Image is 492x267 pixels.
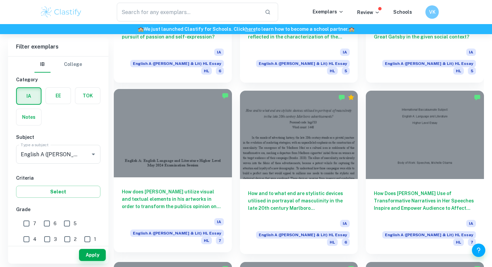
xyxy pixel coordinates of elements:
p: Review [357,9,380,16]
h6: How Does [PERSON_NAME] Use of Transformative Narratives in Her Speeches Inspire and Empower Audie... [374,190,476,212]
button: IA [17,88,41,104]
span: 7 [468,239,476,246]
a: How does [PERSON_NAME] utilize visual and textual elements in his artworks in order to transform ... [114,91,232,254]
span: 7 [216,237,224,244]
p: Exemplars [313,8,344,15]
label: Type a subject [21,142,49,148]
h6: How does [PERSON_NAME] utilize visual and textual elements in his artworks in order to transform ... [122,188,224,210]
span: 1 [94,236,96,243]
span: 🏫 [138,26,144,32]
button: Help and Feedback [472,244,485,257]
button: IB [34,57,51,73]
img: Marked [338,94,345,101]
button: College [64,57,82,73]
span: 5 [74,220,77,227]
span: 3 [54,236,57,243]
button: Select [16,186,100,198]
button: TOK [75,88,100,104]
span: 7 [33,220,36,227]
img: Marked [474,94,481,101]
a: How and to what end are stylistic devices utilised in portrayal of masculinity in the late 20th c... [240,91,358,254]
img: Marked [222,92,229,99]
span: 2 [74,236,77,243]
span: 5 [468,67,476,75]
span: HL [201,67,212,75]
h6: Criteria [16,174,100,182]
a: Schools [393,9,412,15]
h6: We just launched Clastify for Schools. Click to learn how to become a school partner. [1,25,491,33]
span: English A ([PERSON_NAME] & Lit) HL Essay [130,230,224,237]
span: English A ([PERSON_NAME] & Lit) HL Essay [256,60,350,67]
div: Premium [348,94,354,101]
span: IA [340,49,350,56]
h6: Category [16,76,100,83]
span: IA [340,220,350,227]
span: IA [214,49,224,56]
span: English A ([PERSON_NAME] & Lit) HL Essay [382,60,476,67]
span: 6 [342,239,350,246]
h6: VK [428,8,436,16]
a: How Does [PERSON_NAME] Use of Transformative Narratives in Her Speeches Inspire and Empower Audie... [366,91,484,254]
span: IA [214,218,224,226]
button: Apply [79,249,106,261]
span: English A ([PERSON_NAME] & Lit) HL Essay [382,231,476,239]
span: HL [453,67,464,75]
span: HL [327,67,338,75]
input: Search for any exemplars... [117,3,259,21]
h6: Subject [16,133,100,141]
button: Notes [16,109,41,125]
h6: Grade [16,206,100,213]
span: 4 [33,236,36,243]
span: HL [453,239,464,246]
span: English A ([PERSON_NAME] & Lit) HL Essay [130,60,224,67]
a: here [245,26,256,32]
span: 6 [216,67,224,75]
h6: Filter exemplars [8,37,108,56]
button: Open [89,150,98,159]
div: Filter type choice [34,57,82,73]
span: 5 [342,67,350,75]
button: VK [425,5,439,19]
img: Clastify logo [40,5,82,19]
span: HL [201,237,212,244]
span: 6 [54,220,57,227]
span: English A ([PERSON_NAME] & Lit) HL Essay [256,231,350,239]
button: EE [46,88,71,104]
span: IA [466,220,476,227]
h6: How and to what end are stylistic devices utilised in portrayal of masculinity in the late 20th c... [248,190,350,212]
span: 🏫 [349,26,354,32]
span: HL [327,239,338,246]
span: IA [466,49,476,56]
